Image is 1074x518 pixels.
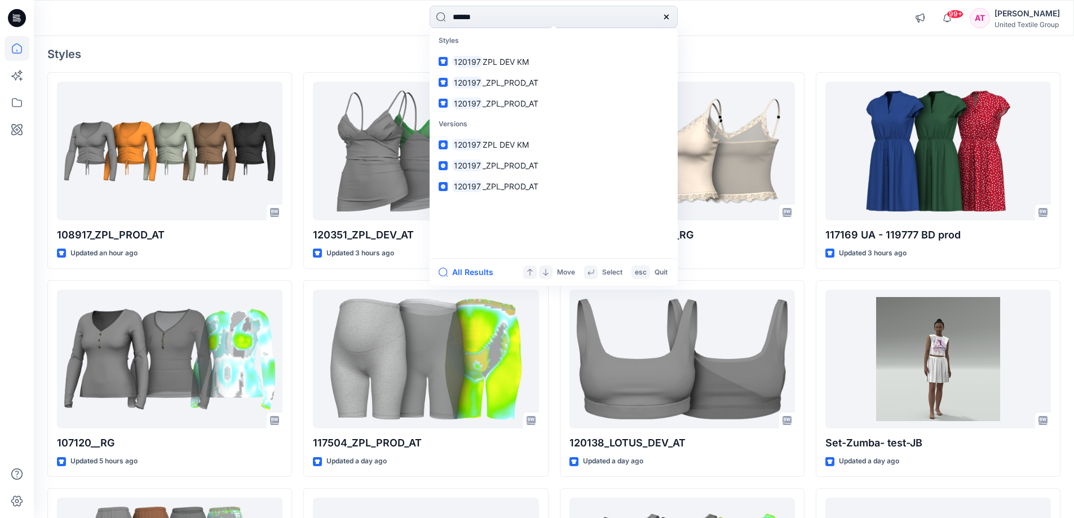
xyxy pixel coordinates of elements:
[483,181,538,191] span: _ZPL_PROD_AT
[483,57,529,67] span: ZPL DEV KM
[483,99,538,108] span: _ZPL_PROD_AT
[483,161,538,170] span: _ZPL_PROD_AT
[432,155,675,176] a: 120197_ZPL_PROD_AT
[313,435,538,451] p: 117504_ZPL_PROD_AT
[825,435,1051,451] p: Set-Zumba- test-JB
[825,82,1051,221] a: 117169 UA - 119777 BD prod
[326,455,387,467] p: Updated a day ago
[483,140,529,149] span: ZPL DEV KM
[432,93,675,114] a: 120197_ZPL_PROD_AT
[57,435,282,451] p: 107120__RG
[452,138,483,151] mark: 120197
[70,247,138,259] p: Updated an hour ago
[452,180,483,193] mark: 120197
[602,267,622,278] p: Select
[326,247,394,259] p: Updated 3 hours ago
[70,455,138,467] p: Updated 5 hours ago
[432,134,675,155] a: 120197ZPL DEV KM
[432,30,675,51] p: Styles
[569,82,795,221] a: 118070_UA_BD_PROD_RG
[947,10,963,19] span: 99+
[557,267,575,278] p: Move
[452,97,483,110] mark: 120197
[655,267,668,278] p: Quit
[583,455,643,467] p: Updated a day ago
[825,227,1051,243] p: 117169 UA - 119777 BD prod
[57,227,282,243] p: 108917_ZPL_PROD_AT
[635,267,647,278] p: esc
[313,290,538,429] a: 117504_ZPL_PROD_AT
[995,7,1060,20] div: [PERSON_NAME]
[839,455,899,467] p: Updated a day ago
[313,82,538,221] a: 120351_ZPL_DEV_AT
[569,227,795,243] p: 118070_UA_BD_PROD_RG
[452,76,483,89] mark: 120197
[432,72,675,93] a: 120197_ZPL_PROD_AT
[569,290,795,429] a: 120138_LOTUS_DEV_AT
[432,51,675,72] a: 120197ZPL DEV KM
[452,159,483,172] mark: 120197
[47,47,1060,61] h4: Styles
[569,435,795,451] p: 120138_LOTUS_DEV_AT
[825,290,1051,429] a: Set-Zumba- test-JB
[313,227,538,243] p: 120351_ZPL_DEV_AT
[432,114,675,135] p: Versions
[439,265,501,279] button: All Results
[57,82,282,221] a: 108917_ZPL_PROD_AT
[483,78,538,87] span: _ZPL_PROD_AT
[432,176,675,197] a: 120197_ZPL_PROD_AT
[452,55,483,68] mark: 120197
[970,8,990,28] div: AT
[995,20,1060,29] div: United Textile Group
[839,247,907,259] p: Updated 3 hours ago
[57,290,282,429] a: 107120__RG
